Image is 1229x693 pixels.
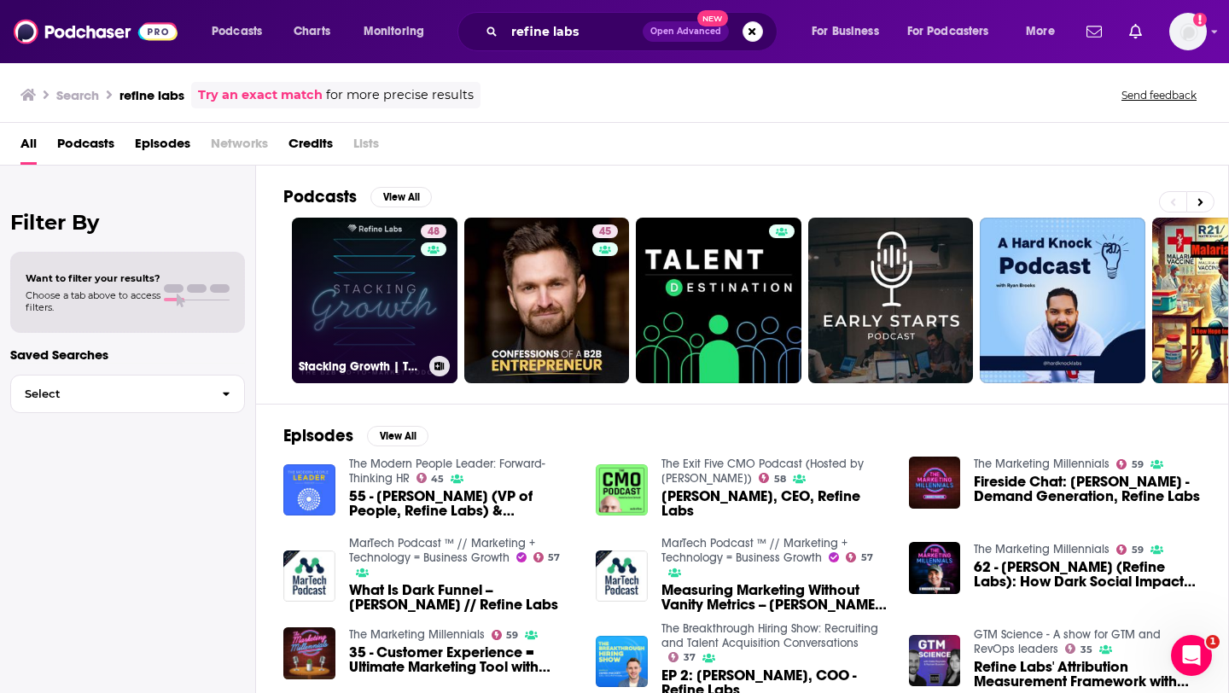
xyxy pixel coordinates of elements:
button: Send feedback [1116,88,1202,102]
a: 35 - Customer Experience = Ultimate Marketing Tool with Megan Bowen (Refine Labs) [349,645,576,674]
h3: refine labs [119,87,184,103]
span: Choose a tab above to access filters. [26,289,160,313]
span: For Business [812,20,879,44]
iframe: Intercom live chat [1171,635,1212,676]
span: for more precise results [326,85,474,105]
img: 55 - Jessica Williams (VP of People, Refine Labs) & Megan Bowen (COO, Refine Labs) on building a ... [283,464,335,516]
a: Try an exact match [198,85,323,105]
img: User Profile [1169,13,1207,50]
a: The Breakthrough Hiring Show: Recruiting and Talent Acquisition Conversations [661,621,878,650]
button: Select [10,375,245,413]
a: Credits [288,130,333,165]
a: 55 - Jessica Williams (VP of People, Refine Labs) & Megan Bowen (COO, Refine Labs) on building a ... [349,489,576,518]
span: Select [11,388,208,399]
img: What Is Dark Funnel -- Chris Walker // Refine Labs [283,550,335,603]
h2: Podcasts [283,186,357,207]
span: Podcasts [212,20,262,44]
a: Measuring Marketing Without Vanity Metrics -- Chris Walker // Refine Labs [661,583,888,612]
a: 45 [416,473,445,483]
a: Episodes [135,130,190,165]
span: Lists [353,130,379,165]
a: 57 [533,552,561,562]
h3: Stacking Growth | The B2B Marketing Podcast [299,359,422,374]
a: Fireside Chat: Kaylee Edmonson - Demand Generation, Refine Labs [974,475,1201,504]
img: 35 - Customer Experience = Ultimate Marketing Tool with Megan Bowen (Refine Labs) [283,627,335,679]
a: 57 [846,552,873,562]
a: Chris Walker, CEO, Refine Labs [661,489,888,518]
a: 37 [668,652,696,662]
span: New [697,10,728,26]
span: Refine Labs' Attribution Measurement Framework with [PERSON_NAME] [974,660,1201,689]
a: 45 [464,218,630,383]
a: PodcastsView All [283,186,432,207]
button: open menu [896,18,1014,45]
button: open menu [200,18,284,45]
span: Monitoring [364,20,424,44]
span: Charts [294,20,330,44]
button: Open AdvancedNew [643,21,729,42]
a: Measuring Marketing Without Vanity Metrics -- Chris Walker // Refine Labs [596,550,648,603]
a: Show notifications dropdown [1122,17,1149,46]
input: Search podcasts, credits, & more... [504,18,643,45]
img: Podchaser - Follow, Share and Rate Podcasts [14,15,178,48]
h2: Episodes [283,425,353,446]
a: Fireside Chat: Kaylee Edmonson - Demand Generation, Refine Labs [909,457,961,509]
img: 62 - Chris Walker (Refine Labs): How Dark Social Impacts Your Marketing [909,542,961,594]
a: 59 [1116,544,1144,555]
span: 37 [684,654,696,661]
span: Want to filter your results? [26,272,160,284]
a: 59 [1116,459,1144,469]
a: Refine Labs' Attribution Measurement Framework with Megan Bowen [909,635,961,687]
a: All [20,130,37,165]
a: 35 [1065,643,1092,654]
p: Saved Searches [10,346,245,363]
a: 62 - Chris Walker (Refine Labs): How Dark Social Impacts Your Marketing [974,560,1201,589]
button: Show profile menu [1169,13,1207,50]
span: 35 - Customer Experience = Ultimate Marketing Tool with [PERSON_NAME] (Refine Labs) [349,645,576,674]
img: EP 2: Megan Bowen, COO - Refine Labs [596,636,648,688]
div: Search podcasts, credits, & more... [474,12,794,51]
span: What Is Dark Funnel -- [PERSON_NAME] // Refine Labs [349,583,576,612]
span: 57 [861,554,873,562]
span: 57 [548,554,560,562]
a: Podcasts [57,130,114,165]
a: The Exit Five CMO Podcast (Hosted by Dave Gerhardt) [661,457,864,486]
a: MarTech Podcast ™ // Marketing + Technology = Business Growth [661,536,847,565]
a: 58 [759,473,786,483]
a: The Modern People Leader: Forward-Thinking HR [349,457,545,486]
span: 55 - [PERSON_NAME] (VP of People, Refine Labs) & [PERSON_NAME] (COO, Refine Labs) on building a c... [349,489,576,518]
a: Charts [282,18,341,45]
a: 59 [492,630,519,640]
button: open menu [352,18,446,45]
button: View All [370,187,432,207]
a: The Marketing Millennials [349,627,485,642]
button: open menu [1014,18,1076,45]
button: open menu [800,18,900,45]
span: Open Advanced [650,27,721,36]
span: Fireside Chat: [PERSON_NAME] - Demand Generation, Refine Labs [974,475,1201,504]
span: 48 [428,224,440,241]
span: Logged in as hopeksander1 [1169,13,1207,50]
a: 48Stacking Growth | The B2B Marketing Podcast [292,218,457,383]
img: Chris Walker, CEO, Refine Labs [596,464,648,516]
span: More [1026,20,1055,44]
span: 59 [506,632,518,639]
a: Show notifications dropdown [1080,17,1109,46]
span: 45 [599,224,611,241]
span: Networks [211,130,268,165]
h3: Search [56,87,99,103]
a: MarTech Podcast ™ // Marketing + Technology = Business Growth [349,536,535,565]
span: [PERSON_NAME], CEO, Refine Labs [661,489,888,518]
button: View All [367,426,428,446]
span: 45 [431,475,444,483]
a: The Marketing Millennials [974,457,1110,471]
